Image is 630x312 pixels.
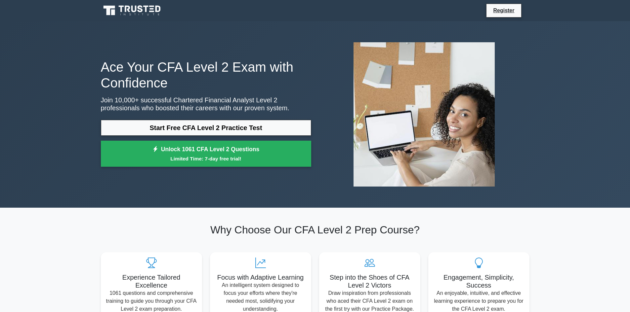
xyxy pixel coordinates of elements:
h5: Experience Tailored Excellence [106,273,197,289]
h2: Why Choose Our CFA Level 2 Prep Course? [101,224,529,236]
h5: Step into the Shoes of CFA Level 2 Victors [324,273,415,289]
h1: Ace Your CFA Level 2 Exam with Confidence [101,59,311,91]
a: Register [489,6,518,15]
small: Limited Time: 7-day free trial! [109,155,303,162]
a: Unlock 1061 CFA Level 2 QuestionsLimited Time: 7-day free trial! [101,141,311,167]
h5: Focus with Adaptive Learning [215,273,306,281]
p: Join 10,000+ successful Chartered Financial Analyst Level 2 professionals who boosted their caree... [101,96,311,112]
a: Start Free CFA Level 2 Practice Test [101,120,311,136]
h5: Engagement, Simplicity, Success [434,273,524,289]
